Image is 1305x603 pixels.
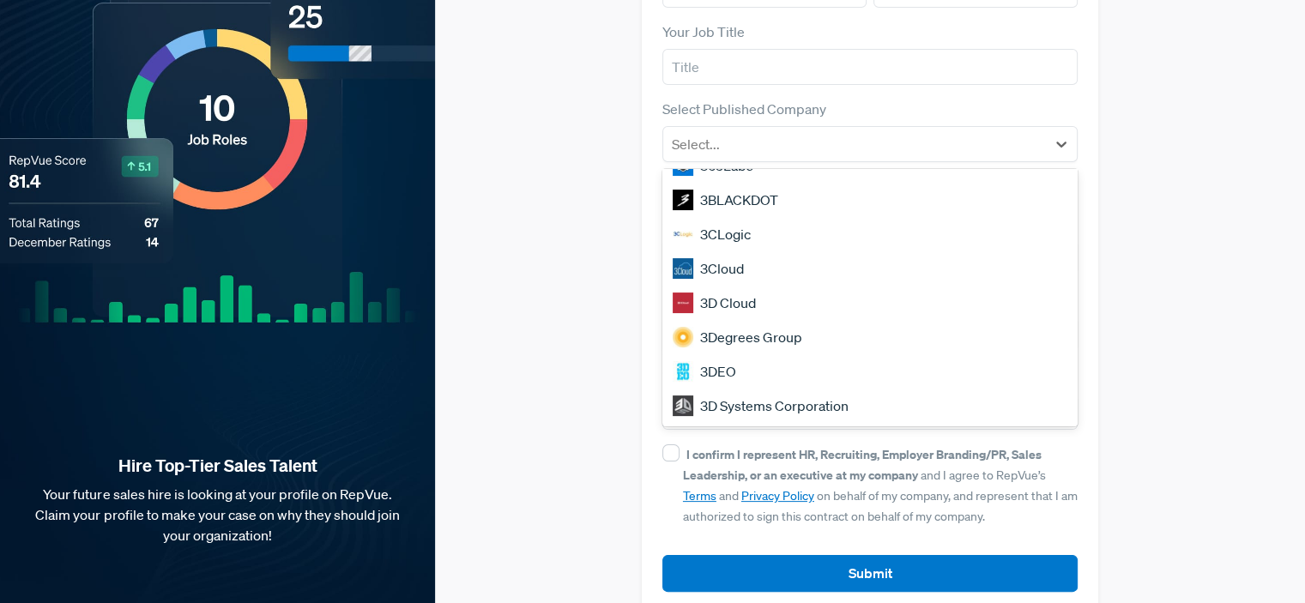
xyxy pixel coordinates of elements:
img: 3BLACKDOT [673,190,693,210]
div: 3DEO [662,354,1078,389]
strong: I confirm I represent HR, Recruiting, Employer Branding/PR, Sales Leadership, or an executive at ... [683,446,1042,483]
span: and I agree to RepVue’s and on behalf of my company, and represent that I am authorized to sign t... [683,447,1078,524]
strong: Hire Top-Tier Sales Talent [27,455,408,477]
div: 3Degrees Group [662,320,1078,354]
input: Title [662,49,1078,85]
div: 3D Cloud [662,286,1078,320]
div: 3CLogic [662,217,1078,251]
a: Terms [683,488,716,504]
label: Select Published Company [662,99,826,119]
div: 3BLACKDOT [662,183,1078,217]
div: 3D Systems Corporation [662,389,1078,423]
img: 3D Systems Corporation [673,395,693,416]
img: 3DEO [673,361,693,382]
div: 3Cloud [662,251,1078,286]
label: Your Job Title [662,21,745,42]
p: Your future sales hire is looking at your profile on RepVue. Claim your profile to make your case... [27,484,408,546]
img: 3Cloud [673,258,693,279]
img: 3D Cloud [673,292,693,313]
img: 3Degrees Group [673,327,693,347]
button: Submit [662,555,1078,592]
a: Privacy Policy [741,488,814,504]
img: 3CLogic [673,224,693,244]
